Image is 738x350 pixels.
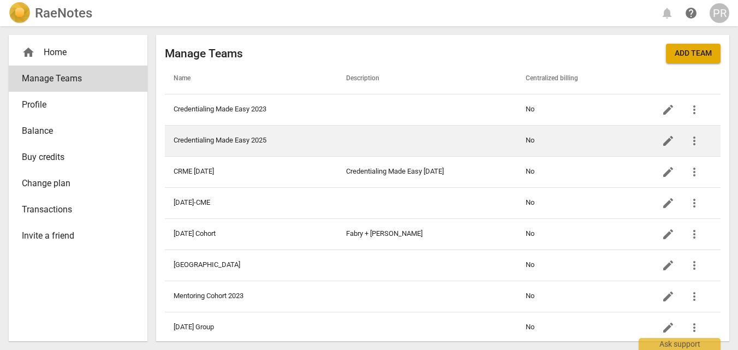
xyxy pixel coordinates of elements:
[517,281,646,312] td: No
[22,46,35,59] span: home
[9,223,147,249] a: Invite a friend
[662,228,675,241] span: edit
[165,312,337,343] td: [DATE] Group
[35,5,92,21] h2: RaeNotes
[22,98,126,111] span: Profile
[710,3,729,23] button: PR
[22,124,126,138] span: Balance
[662,259,675,272] span: edit
[9,66,147,92] a: Manage Teams
[337,156,517,187] td: Credentialing Made Easy [DATE]
[685,7,698,20] span: help
[662,134,675,147] span: edit
[517,187,646,218] td: No
[517,156,646,187] td: No
[165,218,337,250] td: [DATE] Cohort
[688,134,701,147] span: more_vert
[165,187,337,218] td: [DATE]-CME
[165,94,337,125] td: Credentialing Made Easy 2023
[165,47,243,61] h2: Manage Teams
[662,103,675,116] span: edit
[9,144,147,170] a: Buy credits
[346,74,392,83] span: Description
[688,103,701,116] span: more_vert
[517,218,646,250] td: No
[22,203,126,216] span: Transactions
[22,72,126,85] span: Manage Teams
[9,2,92,24] a: LogoRaeNotes
[688,197,701,210] span: more_vert
[517,250,646,281] td: No
[688,290,701,303] span: more_vert
[662,290,675,303] span: edit
[9,39,147,66] div: Home
[688,259,701,272] span: more_vert
[22,151,126,164] span: Buy credits
[688,321,701,334] span: more_vert
[9,92,147,118] a: Profile
[662,165,675,179] span: edit
[22,229,126,242] span: Invite a friend
[688,228,701,241] span: more_vert
[526,74,591,83] span: Centralized billing
[337,218,517,250] td: Fabry + [PERSON_NAME]
[681,3,701,23] a: Help
[517,94,646,125] td: No
[9,170,147,197] a: Change plan
[174,74,204,83] span: Name
[662,197,675,210] span: edit
[666,44,721,63] button: Add team
[639,338,721,350] div: Ask support
[165,250,337,281] td: [GEOGRAPHIC_DATA]
[517,125,646,156] td: No
[517,312,646,343] td: No
[662,321,675,334] span: edit
[675,48,712,59] span: Add team
[9,118,147,144] a: Balance
[165,156,337,187] td: CRME [DATE]
[165,125,337,156] td: Credentialing Made Easy 2025
[9,2,31,24] img: Logo
[22,177,126,190] span: Change plan
[9,197,147,223] a: Transactions
[688,165,701,179] span: more_vert
[22,46,126,59] div: Home
[165,281,337,312] td: Mentoring Cohort 2023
